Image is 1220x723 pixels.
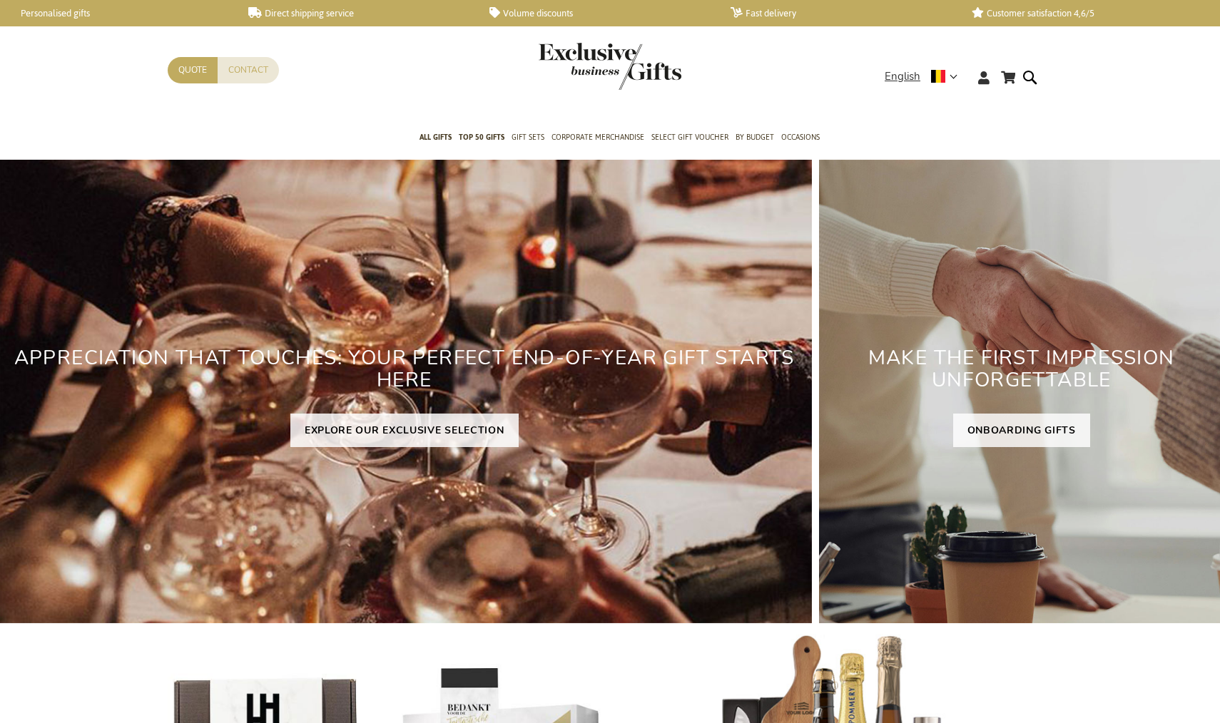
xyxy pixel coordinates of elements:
span: Occasions [781,130,820,145]
a: Occasions [781,120,820,156]
span: Gift Sets [512,130,544,145]
span: By Budget [736,130,774,145]
a: Contact [218,57,279,83]
a: Corporate Merchandise [551,120,644,156]
a: Customer satisfaction 4,6/5 [972,7,1190,19]
a: Direct shipping service [248,7,467,19]
a: Fast delivery [731,7,949,19]
a: ONBOARDING GIFTS [953,414,1090,447]
a: All Gifts [420,120,452,156]
img: Exclusive Business gifts logo [539,43,681,90]
a: By Budget [736,120,774,156]
a: Quote [168,57,218,83]
span: All Gifts [420,130,452,145]
a: TOP 50 Gifts [459,120,504,156]
a: EXPLORE OUR EXCLUSIVE SELECTION [290,414,519,447]
a: store logo [539,43,610,90]
a: Gift Sets [512,120,544,156]
span: Select Gift Voucher [651,130,728,145]
a: Personalised gifts [7,7,225,19]
span: English [885,68,920,85]
a: Select Gift Voucher [651,120,728,156]
a: Volume discounts [489,7,708,19]
span: Corporate Merchandise [551,130,644,145]
span: TOP 50 Gifts [459,130,504,145]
